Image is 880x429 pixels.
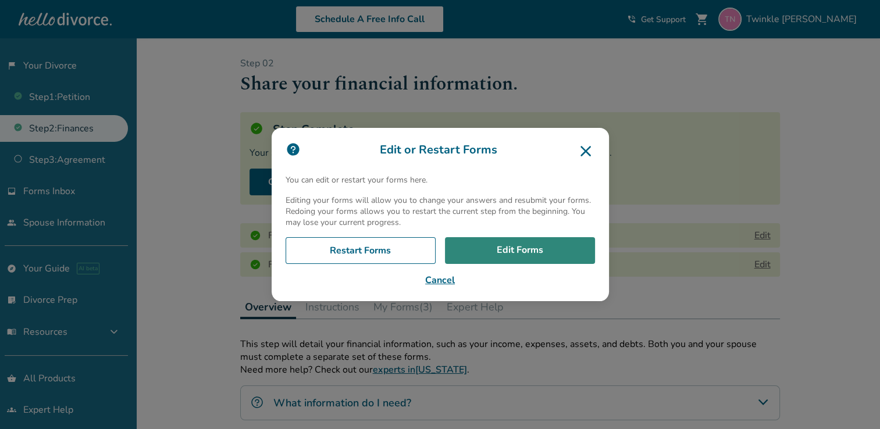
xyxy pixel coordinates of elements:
a: Restart Forms [286,237,436,264]
button: Cancel [286,273,595,287]
p: You can edit or restart your forms here. [286,174,595,185]
p: Editing your forms will allow you to change your answers and resubmit your forms. Redoing your fo... [286,195,595,228]
h3: Edit or Restart Forms [286,142,595,160]
iframe: Chat Widget [822,373,880,429]
a: Edit Forms [445,237,595,264]
img: icon [286,142,301,157]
